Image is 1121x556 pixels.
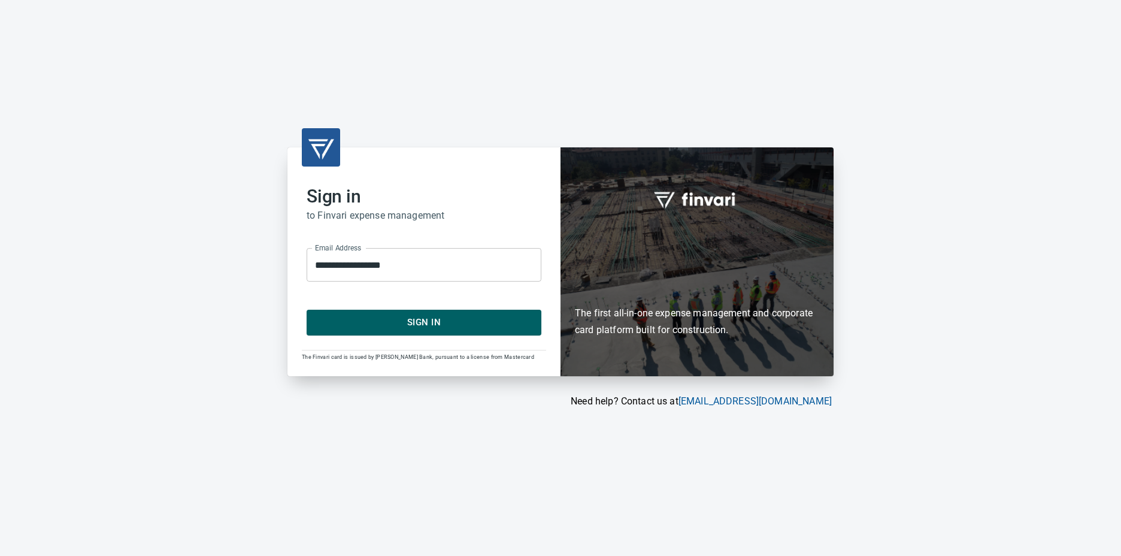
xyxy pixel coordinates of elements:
span: Sign In [320,315,528,330]
span: The Finvari card is issued by [PERSON_NAME] Bank, pursuant to a license from Mastercard [302,354,534,360]
button: Sign In [307,310,541,335]
h6: to Finvari expense management [307,207,541,224]
img: transparent_logo.png [307,133,335,162]
h2: Sign in [307,186,541,207]
a: [EMAIL_ADDRESS][DOMAIN_NAME] [678,395,832,407]
p: Need help? Contact us at [287,394,832,409]
h6: The first all-in-one expense management and corporate card platform built for construction. [575,235,819,339]
img: fullword_logo_white.png [652,185,742,213]
div: Finvari [560,147,834,376]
